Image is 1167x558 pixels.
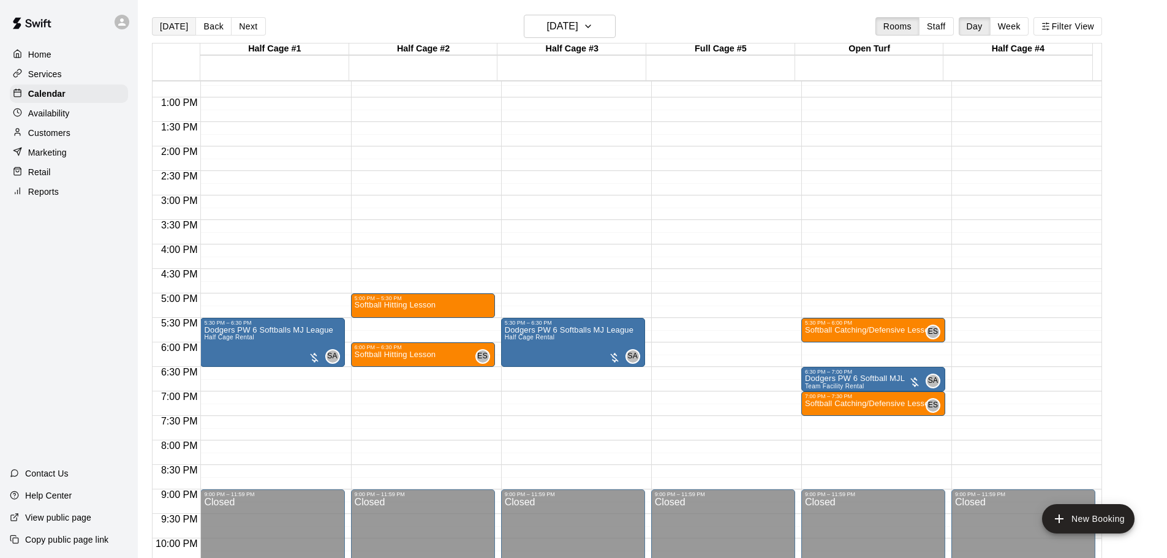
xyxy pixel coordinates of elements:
span: 4:00 PM [158,244,201,255]
div: Half Cage #1 [200,43,349,55]
div: 6:00 PM – 6:30 PM [355,344,491,350]
span: ES [928,399,939,412]
a: Reports [10,183,128,201]
div: Customers [10,124,128,142]
span: Half Cage Rental [505,334,555,341]
button: Day [959,17,991,36]
div: 5:00 PM – 5:30 PM: Softball Hitting Lesson [351,293,495,318]
div: Half Cage #2 [349,43,498,55]
p: View public page [25,511,91,524]
span: 4:30 PM [158,269,201,279]
p: Availability [28,107,70,119]
button: Staff [919,17,954,36]
span: 10:00 PM [153,538,200,549]
h6: [DATE] [547,18,578,35]
div: 9:00 PM – 11:59 PM [655,491,791,497]
span: 7:00 PM [158,391,201,402]
div: 6:30 PM – 7:00 PM [805,369,942,375]
span: 1:30 PM [158,122,201,132]
span: 1:00 PM [158,97,201,108]
span: 3:30 PM [158,220,201,230]
div: 9:00 PM – 11:59 PM [355,491,491,497]
span: 5:00 PM [158,293,201,304]
a: Calendar [10,85,128,103]
p: Services [28,68,62,80]
p: Help Center [25,489,72,502]
a: Availability [10,104,128,123]
span: SA [327,350,338,363]
a: Retail [10,163,128,181]
span: ES [928,326,939,338]
div: 9:00 PM – 11:59 PM [505,491,641,497]
button: Filter View [1033,17,1102,36]
div: 5:30 PM – 6:30 PM: Dodgers PW 6 Softballs MJ League [501,318,645,367]
div: 9:00 PM – 11:59 PM [955,491,1092,497]
button: [DATE] [524,15,616,38]
div: Open Turf [795,43,944,55]
span: Sports Lab TN Admin [630,349,640,364]
button: Week [990,17,1029,36]
span: 6:30 PM [158,367,201,377]
div: Erica Scales [475,349,490,364]
p: Customers [28,127,70,139]
span: 2:30 PM [158,171,201,181]
div: 5:30 PM – 6:00 PM [805,320,942,326]
div: Sports Lab TN Admin [625,349,640,364]
button: Rooms [875,17,920,36]
span: Erica Scales [480,349,490,364]
p: Copy public page link [25,533,108,546]
div: Full Cage #5 [646,43,795,55]
div: Erica Scales [926,325,940,339]
p: Reports [28,186,59,198]
span: 8:30 PM [158,465,201,475]
div: 5:30 PM – 6:00 PM: Softball Catching/Defensive Lesson [801,318,945,342]
span: 2:00 PM [158,146,201,157]
a: Marketing [10,143,128,162]
p: Calendar [28,88,66,100]
p: Retail [28,166,51,178]
span: 9:30 PM [158,514,201,524]
div: Sports Lab TN Admin [926,374,940,388]
div: Half Cage #4 [943,43,1092,55]
span: 5:30 PM [158,318,201,328]
span: 7:30 PM [158,416,201,426]
span: 8:00 PM [158,440,201,451]
div: 9:00 PM – 11:59 PM [805,491,942,497]
div: 5:00 PM – 5:30 PM [355,295,491,301]
p: Home [28,48,51,61]
a: Services [10,65,128,83]
button: [DATE] [152,17,196,36]
div: 6:30 PM – 7:00 PM: Dodgers PW 6 Softball MJL [801,367,945,391]
div: 7:00 PM – 7:30 PM [805,393,942,399]
span: Sports Lab TN Admin [330,349,340,364]
div: 7:00 PM – 7:30 PM: Softball Catching/Defensive Lesson [801,391,945,416]
div: 6:00 PM – 6:30 PM: Softball Hitting Lesson [351,342,495,367]
span: Erica Scales [931,398,940,413]
div: 5:30 PM – 6:30 PM [204,320,341,326]
a: Home [10,45,128,64]
p: Contact Us [25,467,69,480]
div: Erica Scales [926,398,940,413]
span: Team Facility Rental [805,383,864,390]
span: 3:00 PM [158,195,201,206]
span: 9:00 PM [158,489,201,500]
span: Sports Lab TN Admin [931,374,940,388]
div: Half Cage #3 [497,43,646,55]
p: Marketing [28,146,67,159]
span: 6:00 PM [158,342,201,353]
div: Sports Lab TN Admin [325,349,340,364]
span: SA [928,375,939,387]
button: add [1042,504,1135,533]
span: ES [477,350,488,363]
button: Back [195,17,232,36]
div: 5:30 PM – 6:30 PM [505,320,641,326]
div: 9:00 PM – 11:59 PM [204,491,341,497]
span: SA [627,350,638,363]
